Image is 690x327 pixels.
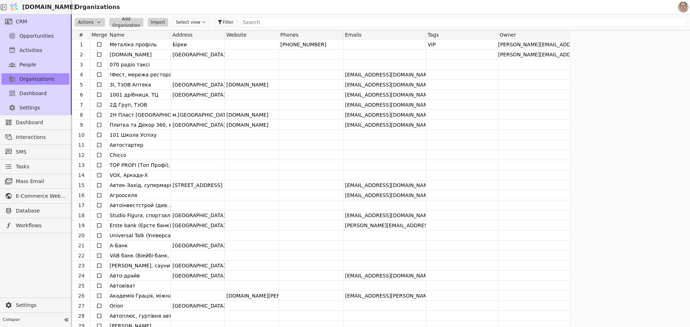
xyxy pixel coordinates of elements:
div: [GEOGRAPHIC_DATA], с. [GEOGRAPHIC_DATA], вул. [STREET_ADDRESS] [172,80,225,89]
div: # [72,31,90,39]
div: 070 радіо таксі [110,60,171,69]
div: 10 [73,130,90,140]
span: [EMAIL_ADDRESS][DOMAIN_NAME] [344,72,433,78]
span: Database [16,207,66,215]
div: 4 [73,70,90,80]
a: CRM [1,16,69,27]
a: Activities [1,45,69,56]
h2: Organizations [72,3,120,11]
div: 18 [73,210,90,220]
span: Filter [223,19,234,25]
a: Opportunities [1,30,69,42]
span: [EMAIL_ADDRESS][DOMAIN_NAME] [344,112,433,118]
div: 1001 дрібниця, ТЦ [110,90,171,99]
a: Database [1,205,69,216]
div: Плитка та Декор 360, магазин салон, ПП [110,120,171,130]
div: Металіка профіль [110,39,171,49]
div: Erste bank (Ерсте банк) [110,220,171,230]
button: Actions [75,18,105,27]
span: Collapse [3,317,61,323]
div: Бірки [172,39,225,49]
div: м.[GEOGRAPHIC_DATA][STREET_ADDRESS] [172,110,225,120]
span: [EMAIL_ADDRESS][DOMAIN_NAME] [344,192,433,198]
span: [EMAIL_ADDRESS][DOMAIN_NAME] [344,92,433,98]
div: 3І, ТзОВ Аптека [110,80,171,89]
div: 12 [73,150,90,160]
div: А-Банк [110,240,171,250]
div: 5 [73,80,90,90]
span: [EMAIL_ADDRESS][DOMAIN_NAME] [344,102,433,108]
span: Name [110,32,124,38]
div: Автек-Захід, супермаркет вантажної автотехніки [110,180,171,190]
span: People [19,61,36,69]
div: VOX, Аркада-Х [110,170,171,180]
span: [EMAIL_ADDRESS][DOMAIN_NAME] [344,212,433,218]
div: Studio Figura, спортзали [110,210,171,220]
span: Activities [19,47,42,54]
div: Chicco [110,150,171,160]
button: Add Organization [109,18,143,27]
div: 28 [73,311,90,321]
div: 101 Школа Успіху [110,130,171,140]
span: CRM [16,18,27,25]
div: 2Н Пласт [GEOGRAPHIC_DATA] [110,110,171,120]
span: [EMAIL_ADDRESS][DOMAIN_NAME] [344,273,433,279]
a: SMS [1,146,69,158]
div: 6 [73,90,90,100]
a: Workflows [1,220,69,231]
div: 13 [73,160,90,170]
span: [EMAIL_ADDRESS][PERSON_NAME][DOMAIN_NAME] [344,293,475,299]
div: [GEOGRAPHIC_DATA], Липинського,36 [172,271,225,280]
a: Organizations [1,73,69,85]
span: [EMAIL_ADDRESS][DOMAIN_NAME] [344,182,433,188]
div: [STREET_ADDRESS] [172,180,225,190]
span: Dashboard [16,119,66,126]
div: Авто-драйв [110,271,171,280]
div: 2 [73,50,90,60]
span: Tasks [16,163,29,170]
a: Interactions [1,131,69,143]
div: [DOMAIN_NAME] [226,80,279,89]
img: 1560949290925-CROPPED-IMG_0201-2-.jpg [678,2,689,13]
a: Settings [1,102,69,113]
img: Logo [9,0,19,14]
span: Phones [280,32,299,38]
a: Dashboard [1,117,69,128]
div: 11 [73,140,90,150]
div: VIP [426,39,498,50]
div: [GEOGRAPHIC_DATA], пр. Червоної Калини 105 [172,90,225,99]
button: Select view [172,18,209,27]
div: 23 [73,261,90,271]
a: Settings [1,299,69,311]
div: 15 [73,180,90,190]
div: [GEOGRAPHIC_DATA], вул. [PERSON_NAME][STREET_ADDRESS] (ТЦ "Південний"), 79071 [172,120,225,130]
div: [GEOGRAPHIC_DATA], вул. [PERSON_NAME][STREET_ADDRESS] [172,210,225,220]
a: Dashboard [1,88,69,99]
div: Автовіват [110,281,171,290]
div: Автостартер [110,140,171,150]
button: Import [148,18,169,27]
button: Filter [214,18,237,27]
span: [EMAIL_ADDRESS][DOMAIN_NAME] [344,122,433,128]
div: 17 [73,200,90,210]
div: !Фест, мережа ресторанів [110,70,171,79]
a: Mass Email [1,176,69,187]
span: [PHONE_NUMBER] [279,42,326,47]
div: [GEOGRAPHIC_DATA], [STREET_ADDRESS] [172,220,225,230]
div: 14 [73,170,90,180]
span: Address [172,32,193,38]
span: SMS [16,148,66,156]
div: [PERSON_NAME][EMAIL_ADDRESS][DOMAIN_NAME] [498,39,570,49]
span: Organizations [19,75,54,83]
div: [PERSON_NAME], сауни [110,261,171,270]
div: [DOMAIN_NAME] [226,110,279,120]
span: Workflows [16,222,66,229]
div: [DOMAIN_NAME] [226,120,279,130]
input: Search [241,17,687,27]
span: Emails [345,32,362,38]
div: [DOMAIN_NAME] [110,50,171,59]
a: People [1,59,69,70]
div: [GEOGRAPHIC_DATA], [STREET_ADDRESS] [172,301,225,310]
span: Owner [500,32,516,38]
